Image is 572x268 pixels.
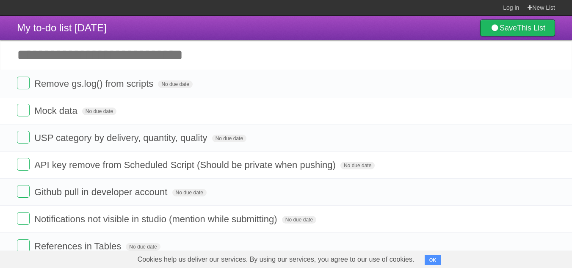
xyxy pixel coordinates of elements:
b: This List [517,24,545,32]
span: API key remove from Scheduled Script (Should be private when pushing) [34,160,338,170]
span: Notifications not visible in studio (mention while submitting) [34,214,279,224]
span: No due date [172,189,207,196]
span: USP category by delivery, quantity, quality [34,133,209,143]
span: No due date [282,216,316,224]
span: Cookies help us deliver our services. By using our services, you agree to our use of cookies. [129,251,423,268]
button: OK [425,255,441,265]
span: My to-do list [DATE] [17,22,107,33]
label: Done [17,104,30,116]
span: References in Tables [34,241,123,251]
span: No due date [158,80,192,88]
span: No due date [126,243,160,251]
span: No due date [340,162,375,169]
label: Done [17,77,30,89]
label: Done [17,239,30,252]
label: Done [17,185,30,198]
span: No due date [212,135,246,142]
span: Github pull in developer account [34,187,169,197]
label: Done [17,158,30,171]
span: No due date [82,108,116,115]
span: Remove gs.log() from scripts [34,78,155,89]
span: Mock data [34,105,80,116]
a: SaveThis List [480,19,555,36]
label: Done [17,212,30,225]
label: Done [17,131,30,144]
